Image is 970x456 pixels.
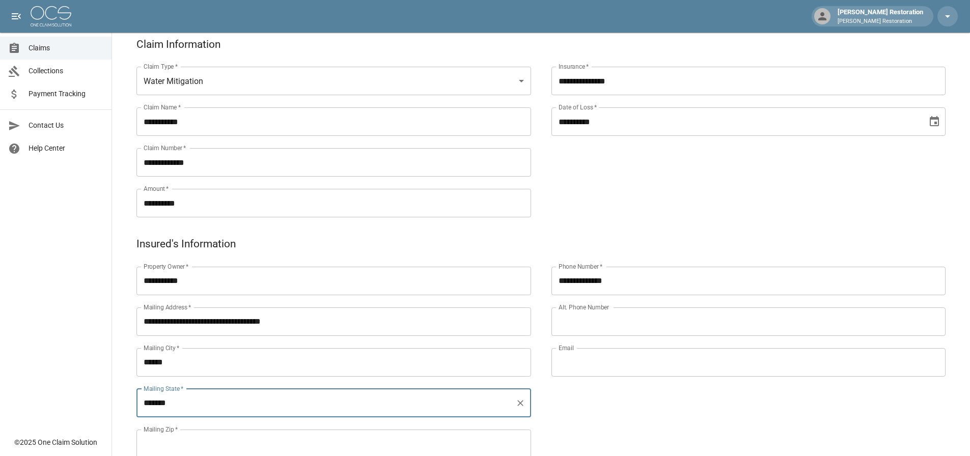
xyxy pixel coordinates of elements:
[29,43,103,53] span: Claims
[559,262,602,271] label: Phone Number
[144,62,178,71] label: Claim Type
[6,6,26,26] button: open drawer
[144,384,183,393] label: Mailing State
[144,303,191,311] label: Mailing Address
[136,67,531,95] div: Water Mitigation
[838,17,923,26] p: [PERSON_NAME] Restoration
[29,120,103,131] span: Contact Us
[29,143,103,154] span: Help Center
[144,184,169,193] label: Amount
[924,111,945,132] button: Choose date, selected date is Jul 4, 2025
[144,262,189,271] label: Property Owner
[14,437,97,447] div: © 2025 One Claim Solution
[144,344,180,352] label: Mailing City
[513,396,528,410] button: Clear
[834,7,927,25] div: [PERSON_NAME] Restoration
[29,89,103,99] span: Payment Tracking
[559,303,609,311] label: Alt. Phone Number
[144,144,186,152] label: Claim Number
[559,62,589,71] label: Insurance
[559,344,574,352] label: Email
[144,103,181,111] label: Claim Name
[29,66,103,76] span: Collections
[559,103,597,111] label: Date of Loss
[31,6,71,26] img: ocs-logo-white-transparent.png
[144,425,178,434] label: Mailing Zip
